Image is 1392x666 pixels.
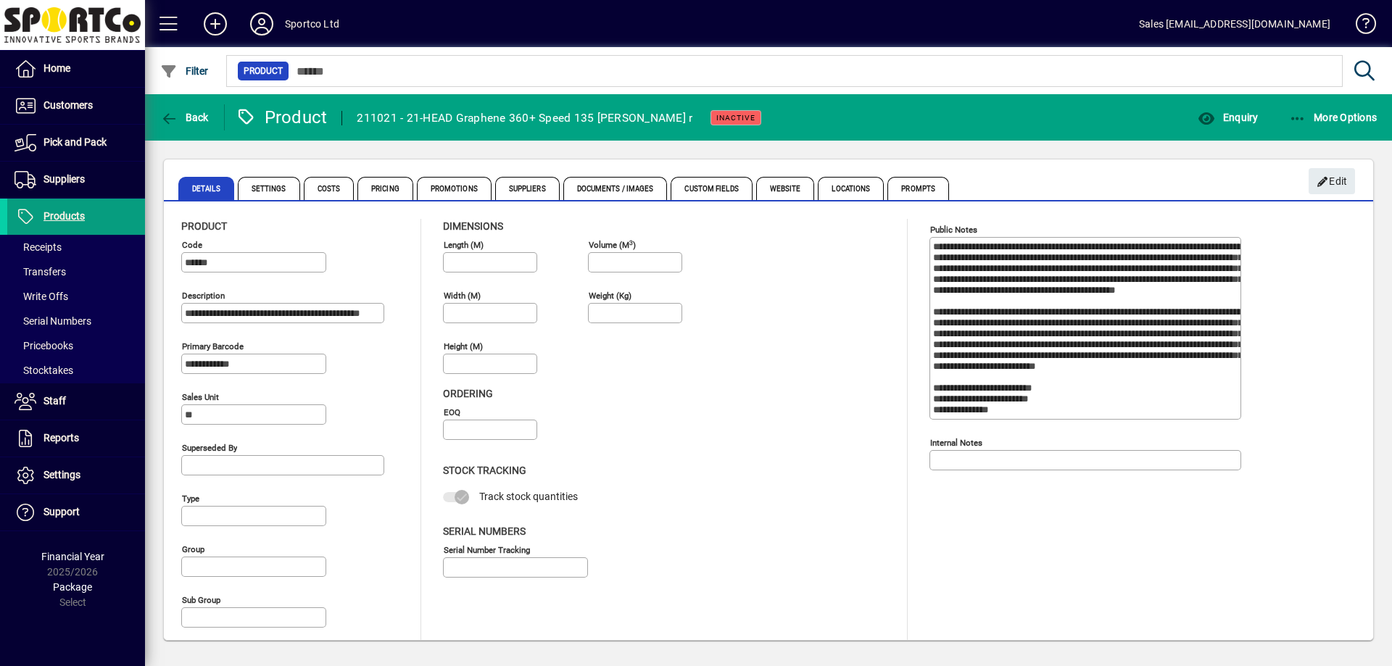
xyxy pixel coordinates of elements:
[7,494,145,530] a: Support
[178,177,234,200] span: Details
[7,309,145,333] a: Serial Numbers
[7,162,145,198] a: Suppliers
[1194,104,1261,130] button: Enquiry
[818,177,884,200] span: Locations
[7,235,145,259] a: Receipts
[7,420,145,457] a: Reports
[444,544,530,554] mat-label: Serial Number tracking
[1309,168,1355,194] button: Edit
[238,177,300,200] span: Settings
[716,113,755,122] span: Inactive
[444,291,481,301] mat-label: Width (m)
[304,177,355,200] span: Costs
[629,238,633,246] sup: 3
[7,259,145,284] a: Transfers
[43,99,93,111] span: Customers
[43,506,80,517] span: Support
[1345,3,1374,50] a: Knowledge Base
[589,240,636,250] mat-label: Volume (m )
[443,388,493,399] span: Ordering
[443,465,526,476] span: Stock Tracking
[182,443,237,453] mat-label: Superseded by
[7,88,145,124] a: Customers
[444,341,483,351] mat-label: Height (m)
[417,177,492,200] span: Promotions
[182,392,219,402] mat-label: Sales unit
[43,173,85,185] span: Suppliers
[157,58,212,84] button: Filter
[443,525,526,537] span: Serial Numbers
[443,220,503,232] span: Dimensions
[239,11,285,37] button: Profile
[182,544,204,554] mat-label: Group
[589,291,631,301] mat-label: Weight (Kg)
[887,177,949,200] span: Prompts
[14,315,91,327] span: Serial Numbers
[182,341,244,351] mat-label: Primary barcode
[182,595,220,605] mat-label: Sub group
[14,291,68,302] span: Write Offs
[930,438,982,448] mat-label: Internal Notes
[236,106,328,129] div: Product
[7,457,145,494] a: Settings
[285,12,339,36] div: Sportco Ltd
[7,333,145,358] a: Pricebooks
[7,51,145,87] a: Home
[43,136,107,148] span: Pick and Pack
[145,104,225,130] app-page-header-button: Back
[14,365,73,376] span: Stocktakes
[182,494,199,504] mat-label: Type
[1139,12,1330,36] div: Sales [EMAIL_ADDRESS][DOMAIN_NAME]
[1317,170,1348,193] span: Edit
[1198,112,1258,123] span: Enquiry
[7,284,145,309] a: Write Offs
[157,104,212,130] button: Back
[930,225,977,235] mat-label: Public Notes
[160,65,209,77] span: Filter
[563,177,668,200] span: Documents / Images
[479,491,578,502] span: Track stock quantities
[7,358,145,383] a: Stocktakes
[7,383,145,420] a: Staff
[43,210,85,222] span: Products
[41,551,104,562] span: Financial Year
[444,407,460,417] mat-label: EOQ
[495,177,560,200] span: Suppliers
[756,177,815,200] span: Website
[244,64,283,78] span: Product
[671,177,752,200] span: Custom Fields
[160,112,209,123] span: Back
[43,469,80,480] span: Settings
[14,266,66,278] span: Transfers
[182,240,202,250] mat-label: Code
[181,220,227,232] span: Product
[43,62,70,74] span: Home
[53,581,92,593] span: Package
[192,11,239,37] button: Add
[14,241,62,253] span: Receipts
[7,125,145,161] a: Pick and Pack
[357,107,692,130] div: 211021 - 21-HEAD Graphene 360+ Speed 135 [PERSON_NAME] r
[14,340,73,351] span: Pricebooks
[43,432,79,444] span: Reports
[444,240,484,250] mat-label: Length (m)
[182,291,225,301] mat-label: Description
[43,395,66,407] span: Staff
[1289,112,1377,123] span: More Options
[357,177,413,200] span: Pricing
[1285,104,1381,130] button: More Options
